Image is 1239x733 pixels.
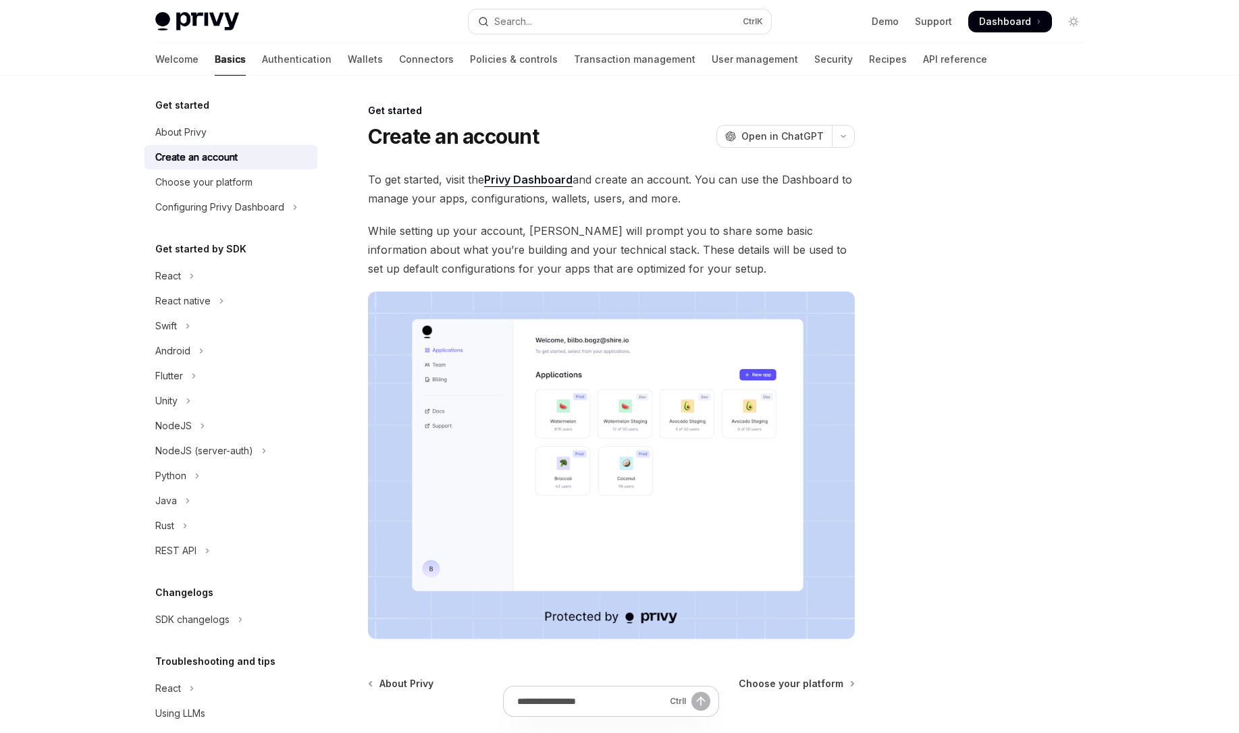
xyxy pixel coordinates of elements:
img: light logo [155,12,239,31]
div: React [155,268,181,284]
button: Send message [691,692,710,711]
div: Python [155,468,186,484]
div: REST API [155,543,196,559]
a: Dashboard [968,11,1052,32]
div: Using LLMs [155,705,205,722]
div: Java [155,493,177,509]
div: SDK changelogs [155,612,230,628]
a: Basics [215,43,246,76]
a: Policies & controls [470,43,558,76]
h5: Changelogs [155,585,213,601]
a: About Privy [369,677,433,690]
h5: Troubleshooting and tips [155,653,275,670]
button: Toggle Configuring Privy Dashboard section [144,195,317,219]
a: Demo [872,15,899,28]
a: Support [915,15,952,28]
button: Toggle Android section [144,339,317,363]
button: Toggle Rust section [144,514,317,538]
button: Toggle React native section [144,289,317,313]
span: About Privy [379,677,433,690]
button: Toggle Flutter section [144,364,317,388]
div: React [155,680,181,697]
div: React native [155,293,211,309]
div: NodeJS (server-auth) [155,443,253,459]
div: Flutter [155,368,183,384]
button: Open search [469,9,771,34]
h5: Get started by SDK [155,241,246,257]
div: Android [155,343,190,359]
div: Unity [155,393,178,409]
h5: Get started [155,97,209,113]
button: Toggle React section [144,264,317,288]
button: Toggle dark mode [1063,11,1084,32]
div: NodeJS [155,418,192,434]
button: Toggle Unity section [144,389,317,413]
a: Authentication [262,43,332,76]
a: Choose your platform [739,677,853,690]
button: Toggle Swift section [144,314,317,338]
img: images/Dash.png [368,292,855,639]
span: Choose your platform [739,677,843,690]
a: User management [712,43,798,76]
a: Connectors [399,43,454,76]
button: Toggle NodeJS (server-auth) section [144,439,317,463]
a: Create an account [144,145,317,169]
button: Toggle Java section [144,489,317,513]
div: Configuring Privy Dashboard [155,199,284,215]
a: Choose your platform [144,170,317,194]
a: API reference [923,43,987,76]
button: Toggle SDK changelogs section [144,607,317,632]
span: Open in ChatGPT [741,130,824,143]
a: Privy Dashboard [484,173,573,187]
div: Choose your platform [155,174,253,190]
span: Ctrl K [743,16,763,27]
button: Toggle React section [144,676,317,701]
a: Wallets [348,43,383,76]
a: About Privy [144,120,317,144]
a: Transaction management [574,43,695,76]
a: Welcome [155,43,199,76]
button: Toggle NodeJS section [144,414,317,438]
a: Security [814,43,853,76]
span: Dashboard [979,15,1031,28]
span: To get started, visit the and create an account. You can use the Dashboard to manage your apps, c... [368,170,855,208]
a: Recipes [869,43,907,76]
div: Swift [155,318,177,334]
span: While setting up your account, [PERSON_NAME] will prompt you to share some basic information abou... [368,221,855,278]
div: About Privy [155,124,207,140]
div: Rust [155,518,174,534]
button: Open in ChatGPT [716,125,832,148]
button: Toggle REST API section [144,539,317,563]
div: Get started [368,104,855,117]
a: Using LLMs [144,701,317,726]
button: Toggle Python section [144,464,317,488]
div: Search... [494,13,532,30]
h1: Create an account [368,124,539,148]
div: Create an account [155,149,238,165]
input: Ask a question... [517,686,664,716]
